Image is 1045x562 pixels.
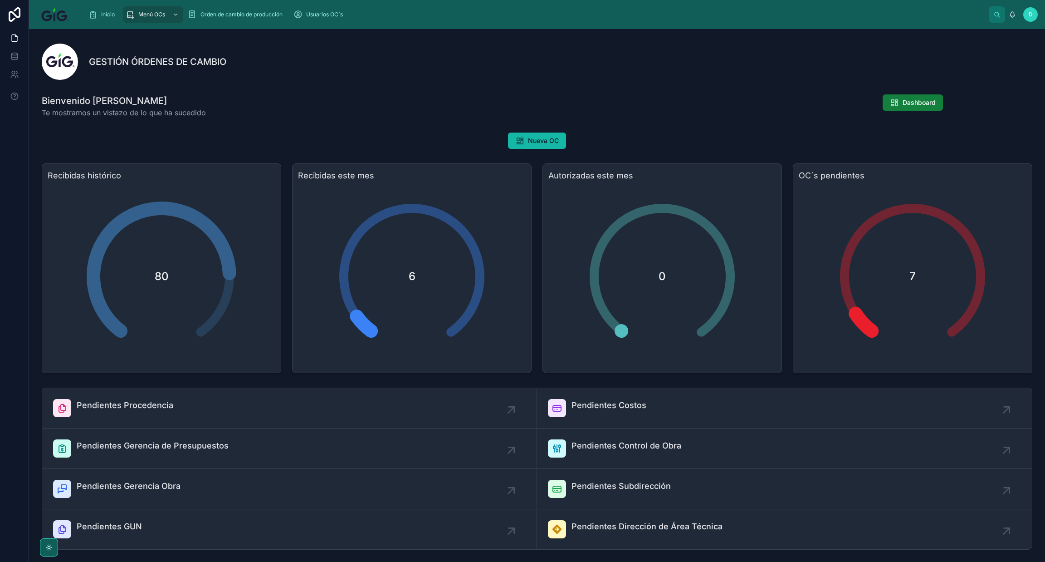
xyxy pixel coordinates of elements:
[42,469,537,509] a: Pendientes Gerencia Obra
[909,269,916,284] span: 7
[537,429,1032,469] a: Pendientes Control de Obra
[123,6,183,23] a: Menú OCs
[77,399,173,412] span: Pendientes Procedencia
[155,269,169,284] span: 80
[659,269,666,284] span: 0
[89,55,226,68] h1: GESTIÓN ÓRDENES DE CAMBIO
[537,469,1032,509] a: Pendientes Subdirección
[36,7,74,22] img: App logo
[883,94,943,111] button: Dashboard
[548,169,776,182] h3: Autorizadas este mes
[537,388,1032,429] a: Pendientes Costos
[571,439,681,452] span: Pendientes Control de Obra
[409,269,415,284] span: 6
[185,6,289,23] a: Orden de cambio de producción
[77,439,229,452] span: Pendientes Gerencia de Presupuestos
[42,94,206,107] h1: Bienvenido [PERSON_NAME]
[298,169,526,182] h3: Recibidas este mes
[571,480,671,493] span: Pendientes Subdirección
[42,509,537,549] a: Pendientes GUN
[537,509,1032,549] a: Pendientes Dirección de Área Técnica
[508,133,566,149] button: Nueva OC
[903,98,936,107] span: Dashboard
[48,169,275,182] h3: Recibidas histórico
[1029,11,1033,18] span: D
[291,6,349,23] a: Usuarios OC´s
[81,5,989,25] div: scrollable content
[571,520,723,533] span: Pendientes Dirección de Área Técnica
[306,11,343,18] span: Usuarios OC´s
[86,6,121,23] a: Inicio
[528,136,559,145] span: Nueva OC
[799,169,1026,182] h3: OC´s pendientes
[138,11,165,18] span: Menú OCs
[42,388,537,429] a: Pendientes Procedencia
[571,399,646,412] span: Pendientes Costos
[200,11,283,18] span: Orden de cambio de producción
[101,11,115,18] span: Inicio
[77,520,142,533] span: Pendientes GUN
[42,429,537,469] a: Pendientes Gerencia de Presupuestos
[42,107,206,118] span: Te mostramos un vistazo de lo que ha sucedido
[77,480,181,493] span: Pendientes Gerencia Obra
